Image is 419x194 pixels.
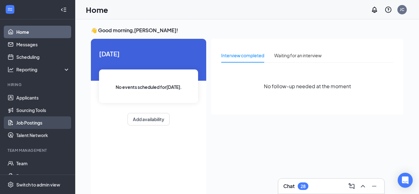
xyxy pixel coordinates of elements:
div: Waiting for an interview [274,52,322,59]
svg: ChevronUp [359,182,367,190]
a: Team [16,157,70,170]
span: No events scheduled for [DATE] . [116,84,182,90]
svg: ComposeMessage [348,182,355,190]
svg: QuestionInfo [385,6,392,13]
h3: 👋 Good morning, [PERSON_NAME] ! [91,27,403,34]
a: Scheduling [16,51,70,63]
div: Open Intercom Messenger [398,173,413,188]
svg: Notifications [371,6,378,13]
a: Messages [16,38,70,51]
span: [DATE] [99,49,198,59]
div: Team Management [8,148,69,153]
div: JC [400,7,404,12]
button: ComposeMessage [347,181,357,191]
svg: Minimize [370,182,378,190]
div: Switch to admin view [16,181,60,188]
div: Reporting [16,66,70,73]
a: Home [16,26,70,38]
div: Interview completed [221,52,264,59]
button: ChevronUp [358,181,368,191]
div: Hiring [8,82,69,87]
svg: Analysis [8,66,14,73]
a: Job Postings [16,116,70,129]
a: Sourcing Tools [16,104,70,116]
h3: Chat [283,183,295,190]
span: No follow-up needed at the moment [264,82,351,90]
button: Add availability [128,113,170,125]
a: Applicants [16,91,70,104]
a: Talent Network [16,129,70,141]
a: Documents [16,170,70,182]
svg: Settings [8,181,14,188]
button: Minimize [369,181,379,191]
div: 28 [301,184,306,189]
svg: WorkstreamLogo [7,6,13,13]
h1: Home [86,4,108,15]
svg: Collapse [60,7,67,13]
